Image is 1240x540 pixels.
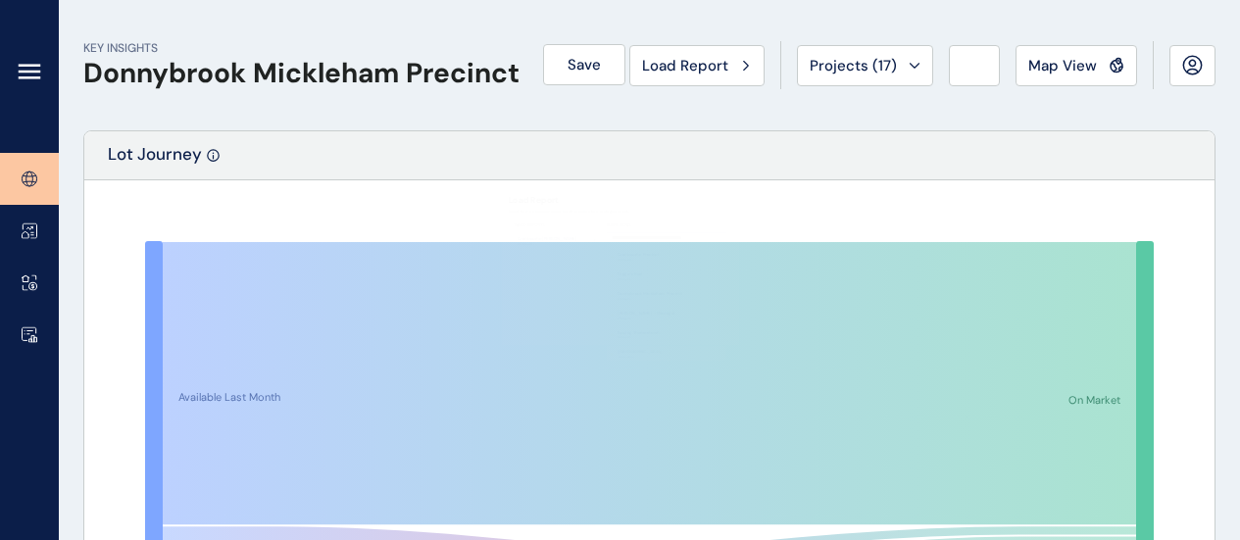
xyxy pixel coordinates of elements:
span: Projects ( 17 ) [810,56,897,75]
span: Map View [1028,56,1097,75]
p: Lot Journey [108,143,202,179]
h1: Donnybrook Mickleham Precinct [83,57,520,90]
span: Save [568,55,601,74]
button: Projects (17) [797,45,933,86]
button: Load Report [629,45,765,86]
p: KEY INSIGHTS [83,40,520,57]
button: Save [543,44,625,85]
button: Map View [1016,45,1137,86]
span: Load Report [642,56,728,75]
